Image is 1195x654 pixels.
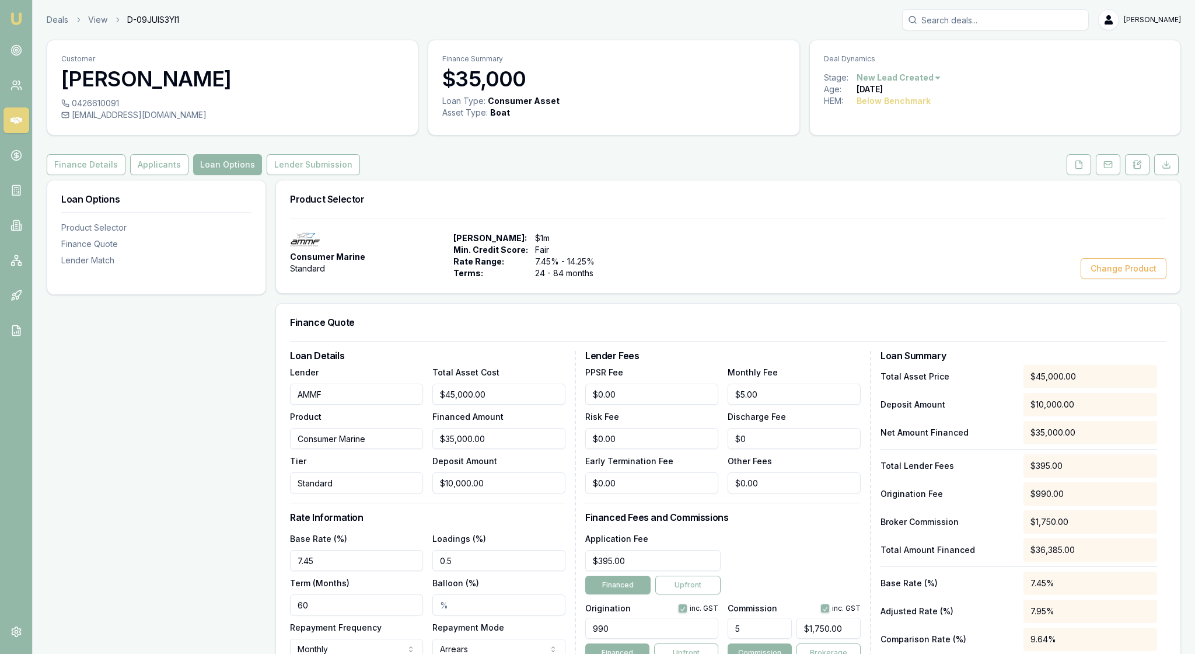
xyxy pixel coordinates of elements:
div: inc. GST [678,604,718,613]
label: Financed Amount [432,412,504,422]
input: Search deals [902,9,1089,30]
input: $ [728,472,861,493]
h3: [PERSON_NAME] [61,67,404,91]
p: Total Lender Fees [880,460,1014,472]
button: Change Product [1081,258,1166,279]
img: AMMF [290,232,320,246]
p: Customer [61,54,404,64]
p: Base Rate (%) [880,578,1014,589]
p: Comparison Rate (%) [880,634,1014,645]
input: $ [432,384,565,405]
h3: Lender Fees [585,351,861,360]
label: Balloon (%) [432,578,479,588]
label: Other Fees [728,456,772,466]
div: $35,000.00 [1023,421,1157,444]
span: Rate Range: [453,256,528,267]
div: Below Benchmark [857,95,931,107]
button: Applicants [130,154,188,175]
a: Lender Submission [264,154,362,175]
div: $36,385.00 [1023,538,1157,562]
span: 24 - 84 months [535,267,612,279]
span: 7.45% - 14.25% [535,256,612,267]
input: $ [585,384,718,405]
span: $1m [535,232,612,244]
button: New Lead Created [857,72,942,84]
button: Finance Details [47,154,125,175]
input: $ [432,472,565,493]
span: Fair [535,244,612,256]
div: Finance Quote [61,238,251,250]
button: Upfront [655,576,721,594]
img: emu-icon-u.png [9,12,23,26]
p: Broker Commission [880,516,1014,528]
label: Deposit Amount [432,456,497,466]
label: Lender [290,367,319,377]
label: Total Asset Cost [432,367,499,377]
label: Loadings (%) [432,534,486,544]
span: Min. Credit Score: [453,244,528,256]
input: $ [432,428,565,449]
div: $395.00 [1023,454,1157,478]
input: % [432,594,565,615]
label: Product [290,412,322,422]
h3: Loan Summary [880,351,1157,360]
h3: Loan Details [290,351,565,360]
input: % [728,618,792,639]
p: Net Amount Financed [880,427,1014,439]
span: Terms: [453,267,528,279]
a: Finance Details [47,154,128,175]
h3: Rate Information [290,513,565,522]
input: $ [585,550,721,571]
div: [EMAIL_ADDRESS][DOMAIN_NAME] [61,109,404,121]
div: $10,000.00 [1023,393,1157,416]
label: Term (Months) [290,578,350,588]
label: Commission [728,604,777,613]
input: $ [585,428,718,449]
h3: $35,000 [442,67,785,91]
div: [DATE] [857,84,883,95]
div: 7.95% [1023,600,1157,623]
div: Product Selector [61,222,251,234]
label: Monthly Fee [728,367,778,377]
div: Asset Type : [442,107,488,119]
span: [PERSON_NAME] [1124,15,1181,25]
input: $ [585,472,718,493]
button: Lender Submission [267,154,360,175]
p: Deal Dynamics [824,54,1166,64]
h3: Finance Quote [290,318,1166,327]
p: Adjusted Rate (%) [880,606,1014,617]
a: Deals [47,14,68,26]
div: Age: [824,84,857,95]
label: Discharge Fee [728,412,786,422]
div: $1,750.00 [1023,510,1157,534]
label: Application Fee [585,534,648,544]
span: [PERSON_NAME]: [453,232,528,244]
div: Lender Match [61,255,251,266]
button: Loan Options [193,154,262,175]
div: inc. GST [820,604,861,613]
input: $ [728,428,861,449]
h3: Financed Fees and Commissions [585,513,861,522]
label: Repayment Frequency [290,622,382,632]
h3: Product Selector [290,194,1166,204]
p: Finance Summary [442,54,785,64]
label: Risk Fee [585,412,619,422]
span: Consumer Marine [290,251,365,263]
p: Origination Fee [880,488,1014,500]
div: $990.00 [1023,482,1157,506]
p: Deposit Amount [880,399,1014,411]
label: Repayment Mode [432,622,504,632]
input: % [290,550,423,571]
label: Origination [585,604,631,613]
a: Applicants [128,154,191,175]
label: Early Termination Fee [585,456,673,466]
a: Loan Options [191,154,264,175]
div: Loan Type: [442,95,485,107]
h3: Loan Options [61,194,251,204]
label: PPSR Fee [585,367,623,377]
a: View [88,14,107,26]
input: % [432,550,565,571]
p: Total Amount Financed [880,544,1014,556]
label: Tier [290,456,306,466]
span: D-09JUIS3YI1 [127,14,179,26]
